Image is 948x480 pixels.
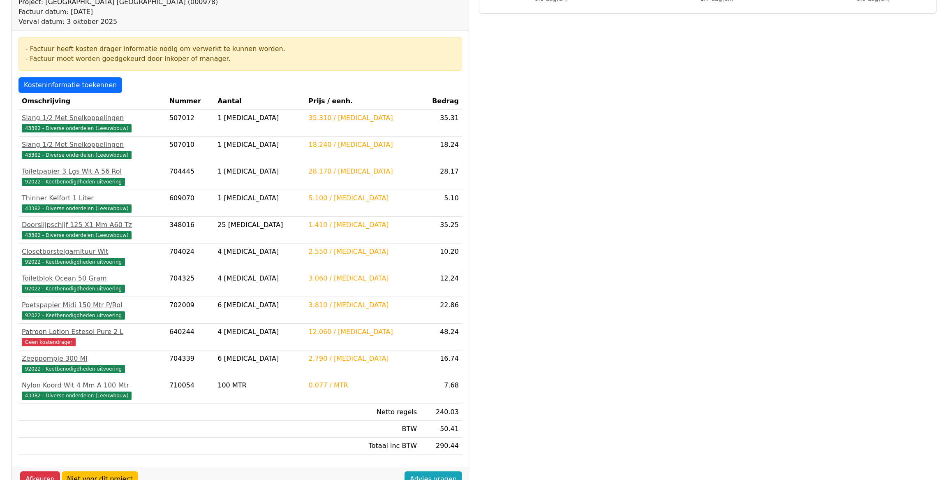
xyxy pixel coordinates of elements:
[420,93,462,110] th: Bedrag
[309,167,417,176] div: 28.170 / [MEDICAL_DATA]
[309,247,417,257] div: 2.550 / [MEDICAL_DATA]
[420,421,462,438] td: 50.41
[309,300,417,310] div: 3.810 / [MEDICAL_DATA]
[22,113,163,133] a: Slang 1/2 Met Snelkoppelingen43382 - Diverse onderdelen (Leeuwbouw)
[309,140,417,150] div: 18.240 / [MEDICAL_DATA]
[22,274,163,283] div: Toiletblok Ocean 50 Gram
[25,44,455,54] div: - Factuur heeft kosten drager informatie nodig om verwerkt te kunnen worden.
[217,113,302,123] div: 1 [MEDICAL_DATA]
[420,377,462,404] td: 7.68
[166,377,214,404] td: 710054
[217,140,302,150] div: 1 [MEDICAL_DATA]
[25,54,455,64] div: - Factuur moet worden goedgekeurd door inkoper of manager.
[420,324,462,350] td: 48.24
[217,247,302,257] div: 4 [MEDICAL_DATA]
[22,365,125,373] span: 92022 - Keetbenodigdheden uitvoering
[217,193,302,203] div: 1 [MEDICAL_DATA]
[18,17,218,27] div: Verval datum: 3 oktober 2025
[18,93,166,110] th: Omschrijving
[22,311,125,320] span: 92022 - Keetbenodigdheden uitvoering
[22,274,163,293] a: Toiletblok Ocean 50 Gram92022 - Keetbenodigdheden uitvoering
[22,247,163,267] a: Closetborstelgarnituur Wit92022 - Keetbenodigdheden uitvoering
[166,190,214,217] td: 609070
[22,220,163,240] a: Doorslijpschijf 125 X1 Mm A60 Tz43382 - Diverse onderdelen (Leeuwbouw)
[305,438,421,454] td: Totaal inc BTW
[22,392,132,400] span: 43382 - Diverse onderdelen (Leeuwbouw)
[18,7,218,17] div: Factuur datum: [DATE]
[22,354,163,364] div: Zeeppompje 300 Ml
[166,163,214,190] td: 704445
[309,354,417,364] div: 2.790 / [MEDICAL_DATA]
[22,167,163,176] div: Toiletpapier 3 Lgs Wit A 56 Rol
[420,217,462,243] td: 35.25
[22,338,76,346] span: Geen kostendrager
[420,110,462,137] td: 35.31
[22,178,125,186] span: 92022 - Keetbenodigdheden uitvoering
[22,140,163,160] a: Slang 1/2 Met Snelkoppelingen43382 - Diverse onderdelen (Leeuwbouw)
[22,167,163,186] a: Toiletpapier 3 Lgs Wit A 56 Rol92022 - Keetbenodigdheden uitvoering
[420,137,462,163] td: 18.24
[166,243,214,270] td: 704024
[420,163,462,190] td: 28.17
[420,438,462,454] td: 290.44
[22,231,132,239] span: 43382 - Diverse onderdelen (Leeuwbouw)
[309,380,417,390] div: 0.077 / MTR
[22,193,163,213] a: Thinner Kelfort 1 Liter43382 - Diverse onderdelen (Leeuwbouw)
[217,220,302,230] div: 25 [MEDICAL_DATA]
[217,300,302,310] div: 6 [MEDICAL_DATA]
[420,404,462,421] td: 240.03
[309,113,417,123] div: 35.310 / [MEDICAL_DATA]
[217,274,302,283] div: 4 [MEDICAL_DATA]
[166,93,214,110] th: Nummer
[420,190,462,217] td: 5.10
[22,300,163,320] a: Poetspapier Midi 150 Mtr P/Rol92022 - Keetbenodigdheden uitvoering
[217,327,302,337] div: 4 [MEDICAL_DATA]
[217,167,302,176] div: 1 [MEDICAL_DATA]
[217,380,302,390] div: 100 MTR
[214,93,305,110] th: Aantal
[22,204,132,213] span: 43382 - Diverse onderdelen (Leeuwbouw)
[166,324,214,350] td: 640244
[22,380,163,400] a: Nylon Koord Wit 4 Mm A 100 Mtr43382 - Diverse onderdelen (Leeuwbouw)
[22,354,163,373] a: Zeeppompje 300 Ml92022 - Keetbenodigdheden uitvoering
[305,421,421,438] td: BTW
[166,270,214,297] td: 704325
[420,350,462,377] td: 16.74
[420,297,462,324] td: 22.86
[309,327,417,337] div: 12.060 / [MEDICAL_DATA]
[309,274,417,283] div: 3.060 / [MEDICAL_DATA]
[305,93,421,110] th: Prijs / eenh.
[22,193,163,203] div: Thinner Kelfort 1 Liter
[309,220,417,230] div: 1.410 / [MEDICAL_DATA]
[166,110,214,137] td: 507012
[22,220,163,230] div: Doorslijpschijf 125 X1 Mm A60 Tz
[22,380,163,390] div: Nylon Koord Wit 4 Mm A 100 Mtr
[22,258,125,266] span: 92022 - Keetbenodigdheden uitvoering
[309,193,417,203] div: 5.100 / [MEDICAL_DATA]
[22,140,163,150] div: Slang 1/2 Met Snelkoppelingen
[166,137,214,163] td: 507010
[22,285,125,293] span: 92022 - Keetbenodigdheden uitvoering
[166,217,214,243] td: 348016
[420,270,462,297] td: 12.24
[22,300,163,310] div: Poetspapier Midi 150 Mtr P/Rol
[166,350,214,377] td: 704339
[305,404,421,421] td: Netto regels
[166,297,214,324] td: 702009
[22,124,132,132] span: 43382 - Diverse onderdelen (Leeuwbouw)
[22,247,163,257] div: Closetborstelgarnituur Wit
[22,151,132,159] span: 43382 - Diverse onderdelen (Leeuwbouw)
[22,327,163,347] a: Patroon Lotion Estesol Pure 2 LGeen kostendrager
[217,354,302,364] div: 6 [MEDICAL_DATA]
[18,77,122,93] a: Kosteninformatie toekennen
[420,243,462,270] td: 10.20
[22,327,163,337] div: Patroon Lotion Estesol Pure 2 L
[22,113,163,123] div: Slang 1/2 Met Snelkoppelingen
